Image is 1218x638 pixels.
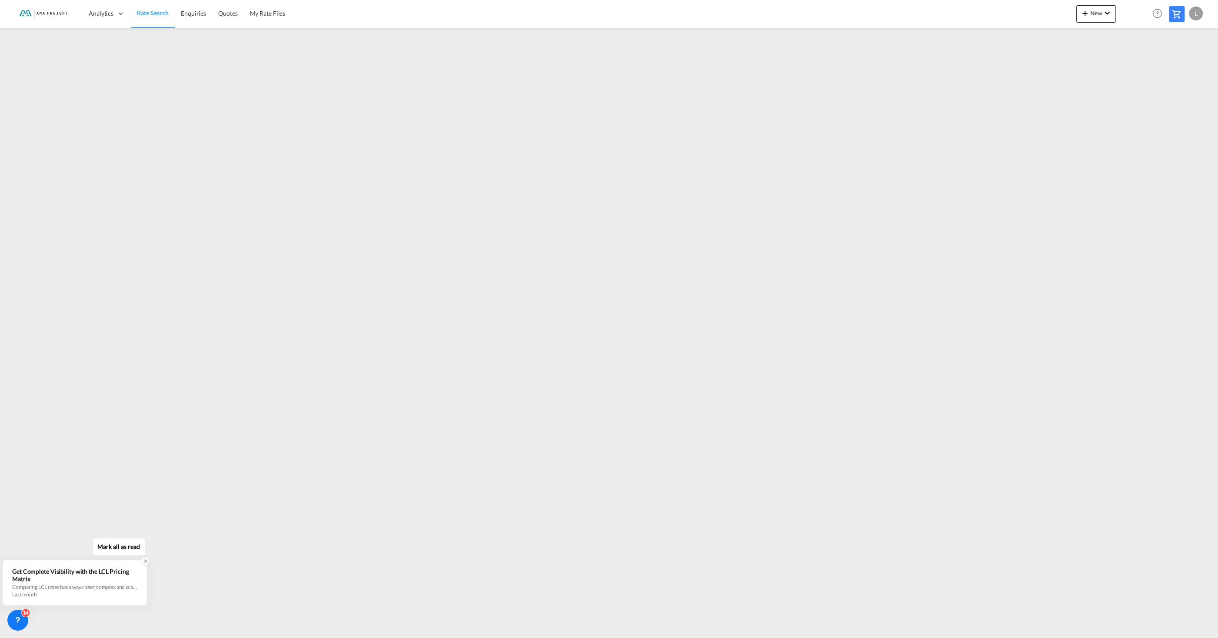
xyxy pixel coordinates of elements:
[1080,8,1090,18] md-icon: icon-plus 400-fg
[13,4,72,23] img: f843cad07f0a11efa29f0335918cc2fb.png
[89,9,113,18] span: Analytics
[181,10,206,17] span: Enquiries
[1076,5,1116,23] button: icon-plus 400-fgNewicon-chevron-down
[1080,10,1112,17] span: New
[1102,8,1112,18] md-icon: icon-chevron-down
[218,10,237,17] span: Quotes
[137,9,169,17] span: Rate Search
[1189,7,1203,20] div: L
[250,10,286,17] span: My Rate Files
[1150,6,1165,21] span: Help
[1150,6,1169,22] div: Help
